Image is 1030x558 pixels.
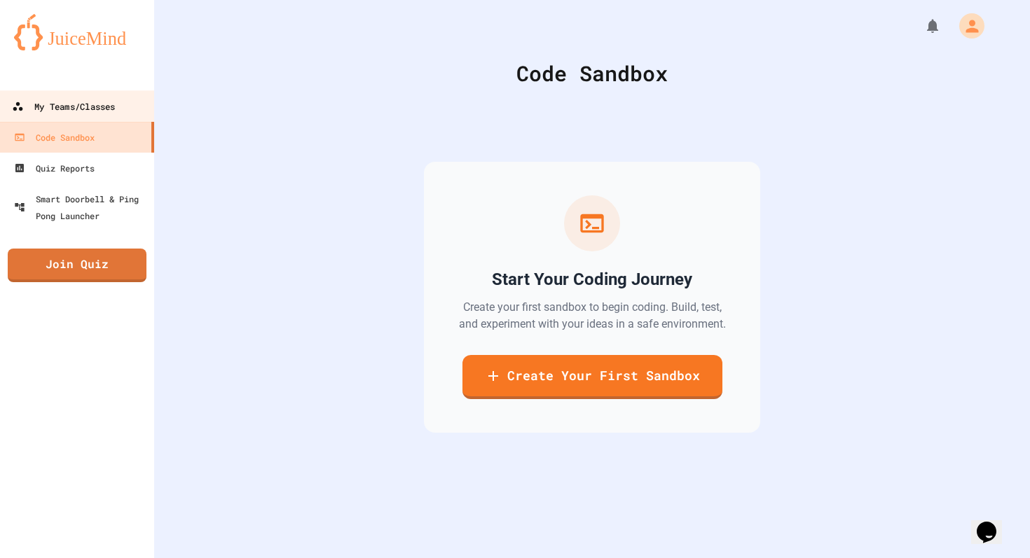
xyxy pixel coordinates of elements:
[971,502,1016,544] iframe: chat widget
[945,10,988,42] div: My Account
[898,14,945,38] div: My Notifications
[14,160,95,176] div: Quiz Reports
[14,190,149,224] div: Smart Doorbell & Ping Pong Launcher
[492,268,692,291] h2: Start Your Coding Journey
[14,129,95,146] div: Code Sandbox
[14,14,140,50] img: logo-orange.svg
[462,355,722,399] a: Create Your First Sandbox
[189,57,995,89] div: Code Sandbox
[12,98,115,116] div: My Teams/Classes
[458,299,727,333] p: Create your first sandbox to begin coding. Build, test, and experiment with your ideas in a safe ...
[8,249,146,282] a: Join Quiz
